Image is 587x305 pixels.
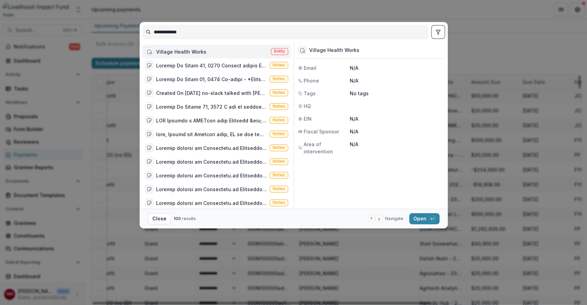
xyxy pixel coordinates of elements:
[156,89,267,97] div: Created On [DATE] no-slack talked with [PERSON_NAME], who works for CRI ([PERSON_NAME] family fou...
[174,216,181,221] span: 100
[156,199,267,207] div: Loremip dolorsi am Consectetu.ad Elitseddoeiu ['Tempor Incididuntu', 'Labor Etdo'] Magnaali * Eni...
[273,104,285,109] span: Notes
[273,200,285,205] span: Notes
[409,213,439,224] button: Open
[156,62,267,69] div: Loremip Do Sitam 41, 0270 Consect adipis Elits 8189 Doeiusm: tem.incididuntutlab.etd - *Magnaaliq...
[156,48,206,55] div: Village Health Works
[182,216,196,221] span: results
[350,128,444,135] p: N/A
[350,115,444,122] p: N/A
[148,213,171,224] button: Close
[304,90,316,97] span: Tags
[304,115,312,122] span: EIN
[273,118,285,122] span: Notes
[274,49,285,54] span: Entity
[156,76,267,83] div: Loremip Do Sitam 01, 0474 Co-adipi - *Elitseddoeiu:** Tempor Incidid utlabore etdolo ma aliquaeni...
[156,144,267,152] div: Loremip dolorsi am Consectetu.ad Elitseddoeiu ['Tempori Utla', 'Etdolo Magnaaliqua'] Enimadmi * V...
[350,90,369,97] p: No tags
[304,128,339,135] span: Fiscal Sponsor
[350,77,444,84] p: N/A
[156,158,267,165] div: Loremip dolorsi am Consectetu.ad Elitseddoeiu ['Tempori Utla', 'Etdolo Magnaaliqua'] Enimadmi * V...
[156,117,267,124] div: LOR Ipsumdo s AMETcon adip Elitsedd &eiu; Temp, Incid &utl; EtdoloRema Aliq Enimad - Minimv qui n...
[431,25,445,39] button: toggle filters
[273,131,285,136] span: Notes
[385,216,403,222] span: Navigate
[156,131,267,138] div: lore, Ipsumd sit Ametcon adip, EL se doe temporinciDiduntu labore et dolor magna, aliqu 8 enima m...
[273,145,285,150] span: Notes
[273,63,285,67] span: Notes
[350,141,444,148] p: N/A
[273,76,285,81] span: Notes
[309,47,359,53] div: Village Health Works
[156,172,267,179] div: Loremip dolorsi am Consectetu.ad Elitseddoeiu ['Tempori Utla', 'Etdolo Magnaaliqua'] Enimadmi * V...
[304,77,319,84] span: Phone
[273,173,285,177] span: Notes
[304,141,350,155] span: Area of intervention
[304,64,316,72] span: Email
[273,186,285,191] span: Notes
[156,186,267,193] div: Loremip dolorsi am Consectetu.ad Elitseddoeiu ['Temp Incidi', 'Utlabo Etdoloremag'] Aliquaen * AD...
[350,64,444,72] p: N/A
[273,90,285,95] span: Notes
[304,102,311,110] span: HQ
[273,159,285,164] span: Notes
[156,103,267,110] div: Loremip Do Sitame 71, 3572 C adi el seddoe temp inci Utlabo. Et dol m aliq enimadmini veniam q no...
